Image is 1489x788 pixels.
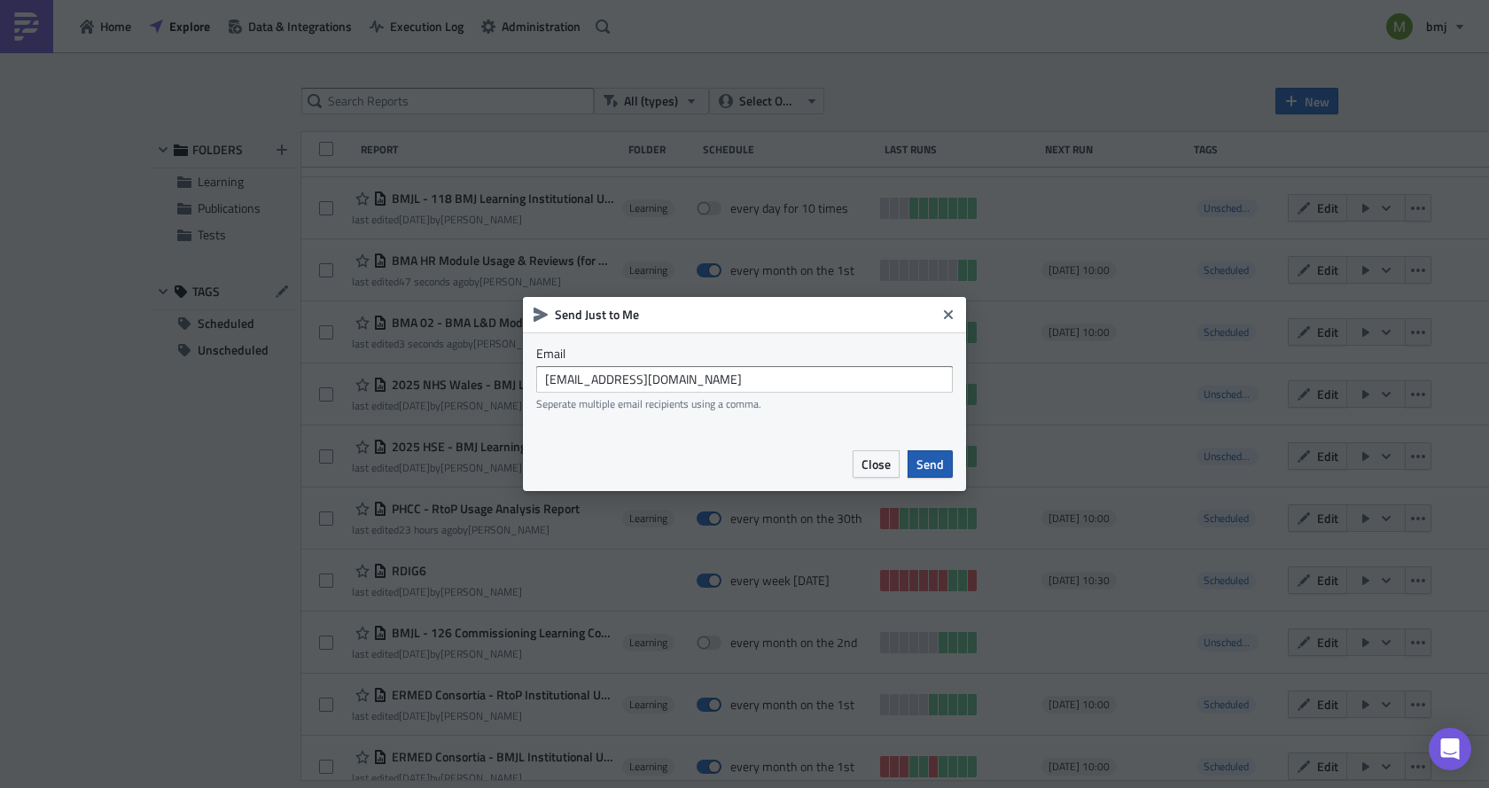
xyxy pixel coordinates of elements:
button: Close [935,301,962,328]
h6: Send Just to Me [555,307,936,323]
button: Close [853,450,900,478]
span: Send [916,455,944,473]
div: Seperate multiple email recipients using a comma. [536,397,953,410]
span: Close [861,455,891,473]
div: Open Intercom Messenger [1429,728,1471,770]
button: Send [908,450,953,478]
label: Email [536,346,953,362]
